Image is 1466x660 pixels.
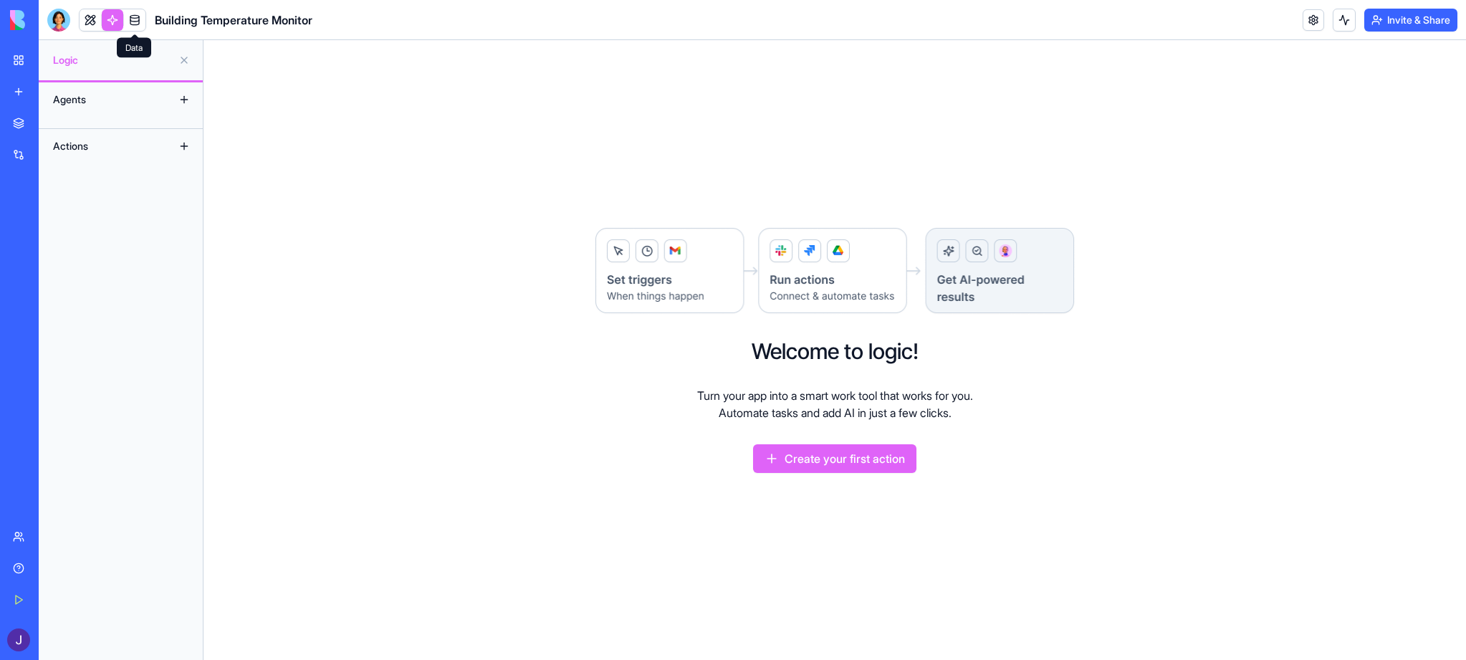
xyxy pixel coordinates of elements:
[155,11,312,29] span: Building Temperature Monitor
[753,454,916,469] a: Create your first action
[594,227,1075,315] img: Logic
[697,387,973,421] p: Turn your app into a smart work tool that works for you. Automate tasks and add AI in just a few ...
[46,135,161,158] div: Actions
[7,628,30,651] img: ACg8ocKagMzjHcPs8FdI6bzWhP9w0vM_BTZw8DnIdo9lLGLQwpAvaw=s96-c
[753,444,916,473] button: Create your first action
[117,38,151,58] div: Data
[46,88,161,111] div: Agents
[752,338,919,364] h2: Welcome to logic!
[10,10,99,30] img: logo
[1364,9,1457,32] button: Invite & Share
[53,53,173,67] span: Logic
